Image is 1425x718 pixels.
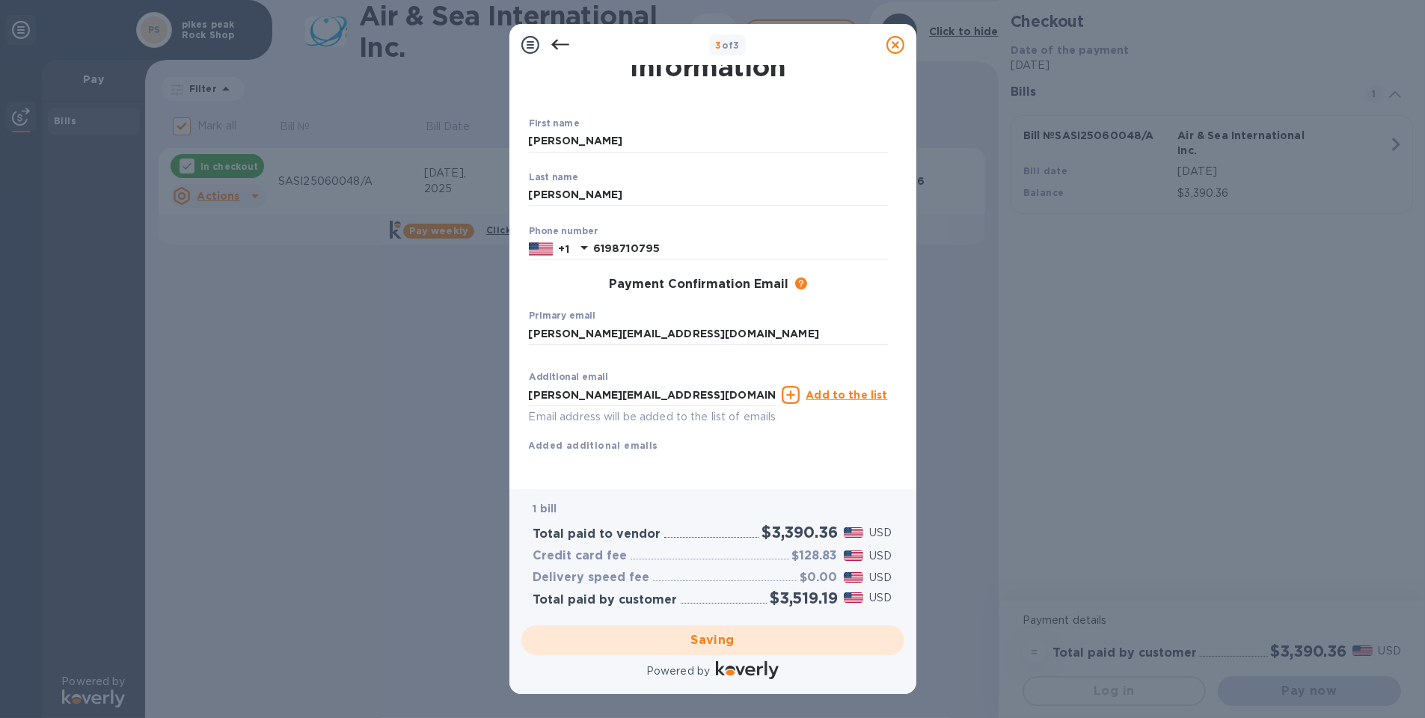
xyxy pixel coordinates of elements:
p: USD [869,548,892,564]
span: 3 [715,40,721,51]
h3: Credit card fee [533,549,628,563]
label: Last name [529,173,578,182]
h3: $128.83 [792,549,838,563]
h1: Payment Contact Information [529,19,888,82]
h3: Total paid by customer [533,593,678,607]
img: USD [844,550,864,561]
h3: Payment Confirmation Email [610,277,789,292]
input: Enter your phone number [593,238,888,260]
h2: $3,390.36 [761,523,837,541]
p: +1 [559,242,569,257]
input: Enter your last name [529,184,888,206]
input: Enter your primary email [529,322,888,345]
img: Logo [716,661,779,679]
p: USD [869,590,892,606]
label: Phone number [529,227,598,236]
h2: $3,519.19 [770,589,837,607]
u: Add to the list [806,389,887,401]
input: Enter additional email [529,384,776,406]
p: Email address will be added to the list of emails [529,408,776,426]
img: USD [844,592,864,603]
p: USD [869,525,892,541]
b: 1 bill [533,503,557,515]
p: USD [869,570,892,586]
b: Added additional emails [529,440,658,451]
h3: Delivery speed fee [533,571,650,585]
h3: Total paid to vendor [533,527,661,541]
input: Enter your first name [529,130,888,153]
img: USD [844,527,864,538]
b: of 3 [715,40,740,51]
p: Powered by [646,663,710,679]
label: First name [529,120,579,129]
img: USD [844,572,864,583]
label: Additional email [529,373,608,382]
h3: $0.00 [800,571,838,585]
img: US [529,241,553,257]
label: Primary email [529,312,595,321]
